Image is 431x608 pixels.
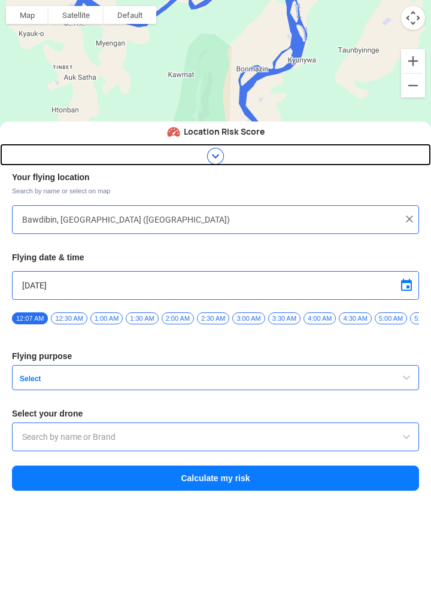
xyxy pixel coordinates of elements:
button: Show satellite imagery [48,6,104,24]
span: 1:00 AM [90,312,123,324]
span: Location Risk Score [184,126,265,137]
span: Search by name or select on map [12,186,419,196]
span: 12:30 AM [51,312,87,324]
input: Search your flying location [22,212,400,227]
span: 3:00 AM [232,312,265,324]
span: 5:00 AM [375,312,407,324]
button: Map camera controls [401,6,425,30]
span: Select [15,374,380,384]
h3: Your flying location [12,173,419,181]
button: Select [12,365,419,390]
span: 2:00 AM [162,312,194,324]
img: ic_close.png [403,213,415,225]
button: Calculate my risk [12,466,419,491]
span: 12:07 AM [12,312,48,324]
h3: Select your drone [12,409,419,418]
span: 4:30 AM [339,312,371,324]
h3: Flying date & time [12,253,419,262]
span: 2:30 AM [197,312,229,324]
span: 4:00 AM [303,312,336,324]
img: ic_movedown.png [206,147,225,166]
input: Search by name or Brand [22,430,409,444]
h3: Flying purpose [12,352,419,360]
span: 1:30 AM [126,312,158,324]
span: 3:30 AM [268,312,301,324]
button: Zoom out [401,74,425,98]
input: Select Date [22,278,409,293]
button: Show street map [6,6,48,24]
button: Zoom in [401,49,425,73]
img: ic_Air_sherpa.svg [166,124,181,139]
